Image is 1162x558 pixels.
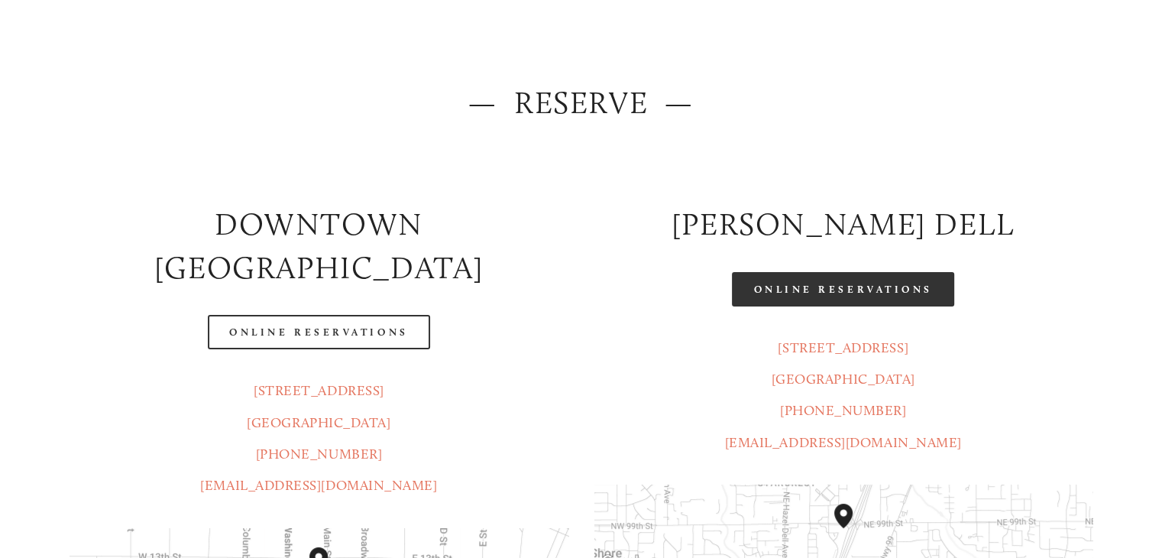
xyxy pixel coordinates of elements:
[256,446,383,462] a: [PHONE_NUMBER]
[772,371,915,388] a: [GEOGRAPHIC_DATA]
[254,382,384,399] a: [STREET_ADDRESS]
[247,414,390,431] a: [GEOGRAPHIC_DATA]
[778,339,908,356] a: [STREET_ADDRESS]
[594,203,1092,246] h2: [PERSON_NAME] DELL
[780,402,907,419] a: [PHONE_NUMBER]
[200,477,437,494] a: [EMAIL_ADDRESS][DOMAIN_NAME]
[732,272,953,307] a: Online Reservations
[725,434,962,451] a: [EMAIL_ADDRESS][DOMAIN_NAME]
[70,203,568,289] h2: Downtown [GEOGRAPHIC_DATA]
[208,315,429,349] a: Online Reservations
